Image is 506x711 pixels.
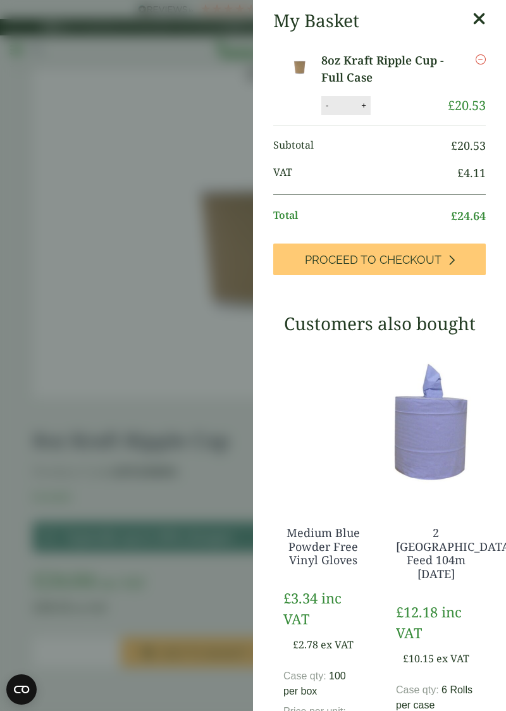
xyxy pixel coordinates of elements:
span: £ [293,638,299,652]
button: + [357,100,370,111]
h3: Customers also bought [273,313,486,335]
h2: My Basket [273,10,359,32]
span: inc VAT [396,602,462,642]
span: Total [273,207,451,225]
bdi: 3.34 [283,588,318,607]
span: £ [283,588,291,607]
bdi: 12.18 [396,602,438,621]
span: £ [457,165,464,180]
img: 8oz Kraft Ripple Cup-Full Case of-0 [276,52,324,84]
bdi: 20.53 [451,138,486,153]
span: ex VAT [321,638,354,652]
span: £ [403,652,409,665]
span: 100 per box [283,671,346,696]
span: £ [396,602,404,621]
span: Subtotal [273,137,451,154]
a: 8oz Kraft Ripple Cup - Full Case [321,52,448,86]
span: Proceed to Checkout [305,253,441,267]
span: Case qty: [396,684,439,695]
img: 3630017-2-Ply-Blue-Centre-Feed-104m [386,343,486,501]
span: ex VAT [436,652,469,665]
a: Proceed to Checkout [273,244,486,275]
bdi: 2.78 [293,638,318,652]
span: £ [451,138,457,153]
bdi: 10.15 [403,652,434,665]
span: inc VAT [283,588,342,628]
span: £ [451,208,457,223]
span: £ [448,97,455,114]
button: Open CMP widget [6,674,37,705]
span: 6 Rolls per case [396,684,472,710]
bdi: 4.11 [457,165,486,180]
bdi: 24.64 [451,208,486,223]
span: Case qty: [283,671,326,681]
a: Remove this item [476,52,486,67]
button: - [322,100,332,111]
span: VAT [273,164,457,182]
bdi: 20.53 [448,97,486,114]
a: Medium Blue Powder Free Vinyl Gloves [287,525,360,567]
